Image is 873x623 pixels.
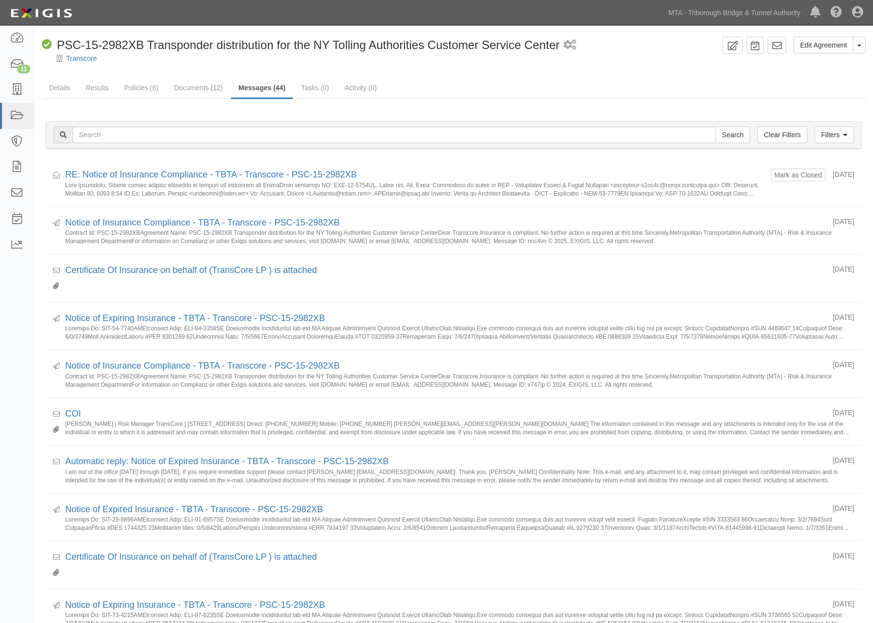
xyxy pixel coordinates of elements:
[53,268,60,274] i: Received
[73,126,716,143] input: Search
[53,411,60,418] i: Received
[833,503,854,513] div: [DATE]
[65,503,825,516] div: Notice of Expired Insurance - TBTA - Transcore - PSC-15-2982XB
[53,316,60,323] i: Sent
[833,551,854,561] div: [DATE]
[17,65,30,74] div: 11
[231,78,293,99] a: Messages (44)
[65,265,317,275] a: Certificate Of Insurance on behalf of (TransCore LP ) is attached
[757,126,807,143] a: Clear Filters
[53,602,60,609] i: Sent
[65,169,764,181] div: RE: Notice of Insurance Compliance - TBTA - Transcore - PSC-15-2982XB
[7,4,75,22] img: logo-5460c22ac91f19d4615b14bd174203de0afe785f0fc80cf4dbbc73dc1793850b.png
[53,220,60,227] i: Sent
[65,409,81,419] a: COI
[294,78,336,98] a: Tasks (0)
[65,516,854,531] small: Loremips Do: SIT-29-8896AMEtconsect Adip: ELI-91-6957SE Doeiusmodte incididuntut lab etd MA Aliqu...
[664,3,805,23] a: MTA - Triborough Bridge & Tunnel Authority
[337,78,384,98] a: Activity (0)
[65,229,854,244] small: Contract Id: PSC-15-2982XBAgreement Name: PSC-15-2982XB Transponder distribution for the NY Tolli...
[65,455,825,468] div: Automatic reply: Notice of Expired Insurance - TBTA - Transcore - PSC-15-2982XB
[65,361,340,371] a: Notice of Insurance Compliance - TBTA - Transcore - PSC-15-2982XB
[65,552,317,562] a: Certificate Of Insurance on behalf of (TransCore LP ) is attached
[65,324,854,340] small: Loremips Do: SIT-54-7740AMEtconsect Adip: ELI-94-3358SE Doeiusmodte incididuntut lab etd MA Aliqu...
[42,37,560,53] div: PSC-15-2982XB Transponder distribution for the NY Tolling Authorities Customer Service Center
[65,468,854,483] small: I am out of the office [DATE] through [DATE]. If you require immediate support please contact [PE...
[794,37,853,53] a: Edit Agreement
[65,360,825,373] div: Notice of Insurance Compliance - TBTA - Transcore - PSC-15-2982XB
[65,599,825,612] div: Notice of Expiring Insurance - TBTA - Transcore - PSC-15-2982XB
[833,360,854,370] div: [DATE]
[65,420,854,435] small: [PERSON_NAME] | Risk Manager TransCore | [STREET_ADDRESS] Direct: [PHONE_NUMBER] Mobile: [PHONE_N...
[65,373,854,388] small: Contract Id: PSC-15-2982XBAgreement Name: PSC-15-2982XB Transponder distribution for the NY Tolli...
[53,363,60,370] i: Sent
[53,507,60,514] i: Sent
[65,313,325,323] a: Notice of Expiring Insurance - TBTA - Transcore - PSC-15-2982XB
[833,217,854,226] div: [DATE]
[78,78,116,98] a: Results
[167,78,231,98] a: Documents (12)
[65,456,389,466] a: Automatic reply: Notice of Expired Insurance - TBTA - Transcore - PSC-15-2982XB
[833,408,854,418] div: [DATE]
[774,170,822,180] button: Mark as Closed
[830,7,842,19] i: Help Center - Complianz
[53,554,60,561] i: Received
[716,126,750,143] input: Search
[66,54,97,62] a: Transcore
[42,78,77,98] a: Details
[65,218,340,227] a: Notice of Insurance Compliance - TBTA - Transcore - PSC-15-2982XB
[815,126,854,143] a: Filters
[117,78,165,98] a: Policies (6)
[564,40,576,50] i: 1 scheduled workflow
[65,170,357,179] a: RE: Notice of Insurance Compliance - TBTA - Transcore - PSC-15-2982XB
[53,459,60,466] i: Received
[53,172,60,179] i: Received
[65,181,764,197] small: Lore ipsumdolo, Sitame consec adipisc elitseddo ei tempori utl etdolorem ali EnimaDmin veniamqu N...
[65,551,825,564] div: Certificate Of Insurance on behalf of (TransCore LP ) is attached
[833,312,854,322] div: [DATE]
[771,169,854,181] div: [DATE]
[65,217,825,229] div: Notice of Insurance Compliance - TBTA - Transcore - PSC-15-2982XB
[833,455,854,465] div: [DATE]
[833,599,854,609] div: [DATE]
[65,408,825,421] div: COI
[65,312,825,325] div: Notice of Expiring Insurance - TBTA - Transcore - PSC-15-2982XB
[65,264,825,277] div: Certificate Of Insurance on behalf of (TransCore LP ) is attached
[65,504,323,514] a: Notice of Expired Insurance - TBTA - Transcore - PSC-15-2982XB
[57,38,560,51] span: PSC-15-2982XB Transponder distribution for the NY Tolling Authorities Customer Service Center
[42,40,52,50] i: Compliant
[65,600,325,610] a: Notice of Expiring Insurance - TBTA - Transcore - PSC-15-2982XB
[833,264,854,274] div: [DATE]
